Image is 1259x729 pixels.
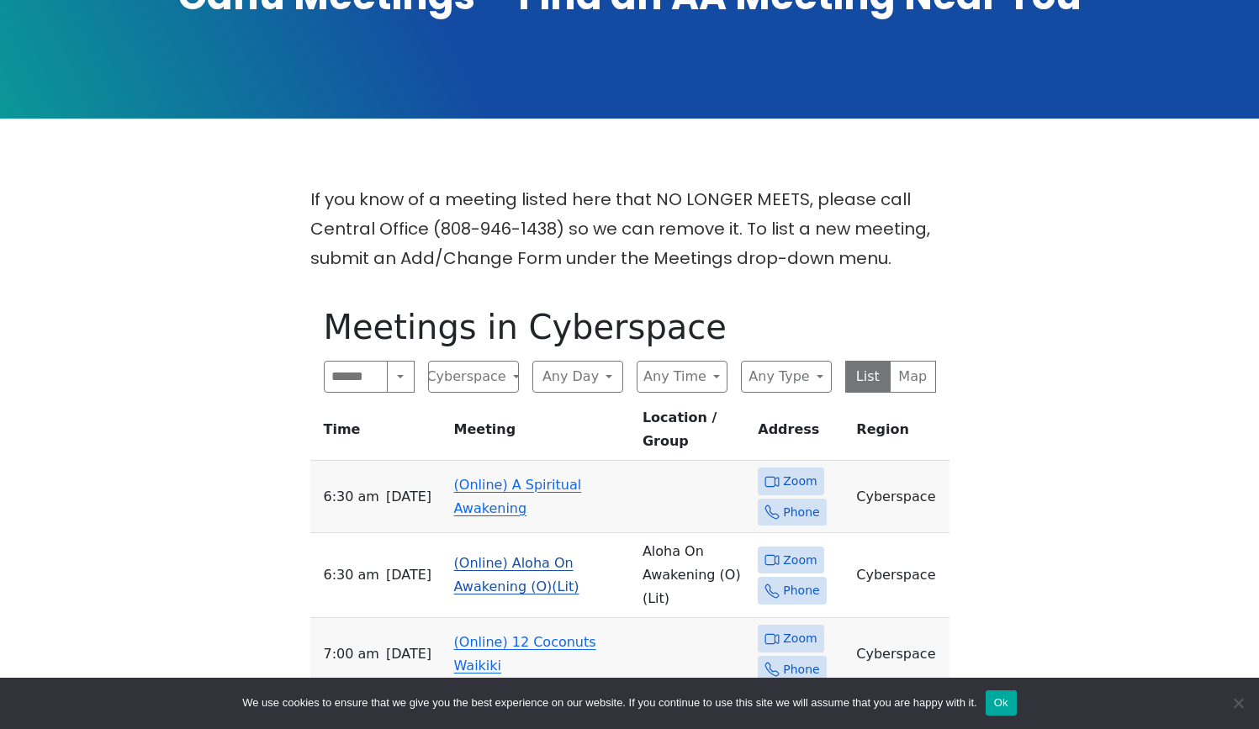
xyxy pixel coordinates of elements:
button: Any Time [637,361,727,393]
button: Map [890,361,936,393]
button: List [845,361,891,393]
td: Cyberspace [849,461,949,533]
button: Search [387,361,414,393]
p: If you know of a meeting listed here that NO LONGER MEETS, please call Central Office (808-946-14... [310,185,950,273]
a: (Online) 12 Coconuts Waikiki [454,634,596,674]
span: No [1230,695,1246,711]
span: We use cookies to ensure that we give you the best experience on our website. If you continue to ... [242,695,976,711]
span: 6:30 AM [324,485,379,509]
td: Cyberspace [849,533,949,618]
button: Cyberspace [428,361,519,393]
td: Aloha On Awakening (O) (Lit) [636,533,751,618]
span: Phone [783,659,819,680]
span: Phone [783,502,819,523]
th: Location / Group [636,406,751,461]
span: [DATE] [386,563,431,587]
span: Phone [783,580,819,601]
a: (Online) A Spiritual Awakening [454,477,582,516]
th: Region [849,406,949,461]
td: Cyberspace [849,618,949,690]
span: [DATE] [386,642,431,666]
button: Ok [986,690,1017,716]
a: (Online) Aloha On Awakening (O)(Lit) [454,555,579,594]
button: Any Day [532,361,623,393]
span: [DATE] [386,485,431,509]
span: Zoom [783,471,817,492]
span: Zoom [783,550,817,571]
h1: Meetings in Cyberspace [324,307,936,347]
input: Search [324,361,389,393]
span: 7:00 AM [324,642,379,666]
span: 6:30 AM [324,563,379,587]
span: Zoom [783,628,817,649]
th: Time [310,406,447,461]
th: Meeting [447,406,636,461]
button: Any Type [741,361,832,393]
th: Address [751,406,849,461]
